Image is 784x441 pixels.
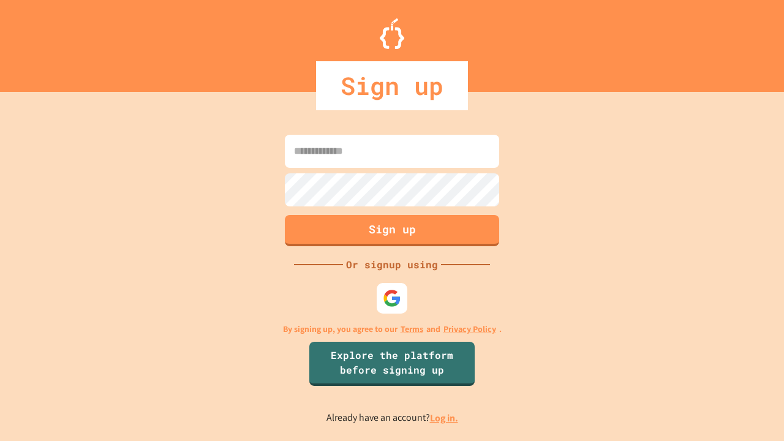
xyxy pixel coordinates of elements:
[343,257,441,272] div: Or signup using
[285,215,499,246] button: Sign up
[380,18,404,49] img: Logo.svg
[309,342,475,386] a: Explore the platform before signing up
[430,412,458,424] a: Log in.
[443,323,496,336] a: Privacy Policy
[383,289,401,307] img: google-icon.svg
[326,410,458,426] p: Already have an account?
[283,323,502,336] p: By signing up, you agree to our and .
[316,61,468,110] div: Sign up
[401,323,423,336] a: Terms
